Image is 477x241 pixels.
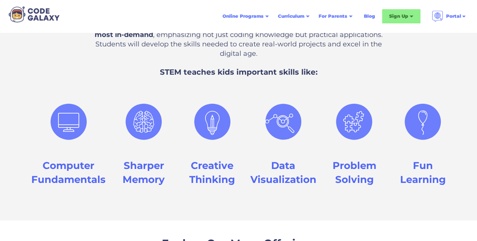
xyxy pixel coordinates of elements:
[427,8,471,25] div: Portal
[382,9,420,23] div: Sign Up
[31,159,106,186] h3: Computer Fundamentals
[189,159,235,186] h3: Creative Thinking
[218,9,273,23] div: Online Programs
[446,12,461,20] div: Portal
[160,68,317,77] span: STEM teaches kids important skills like:
[389,12,408,20] div: Sign Up
[400,159,445,186] h3: Fun Learning
[250,159,316,186] h3: Data Visualization
[123,159,165,186] h3: Sharper Memory
[319,12,347,20] div: For Parents
[314,9,357,23] div: For Parents
[332,159,376,186] h3: Problem Solving
[222,12,264,20] div: Online Programs
[278,12,304,20] div: Curriculum
[359,9,380,23] a: Blog
[273,9,314,23] div: Curriculum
